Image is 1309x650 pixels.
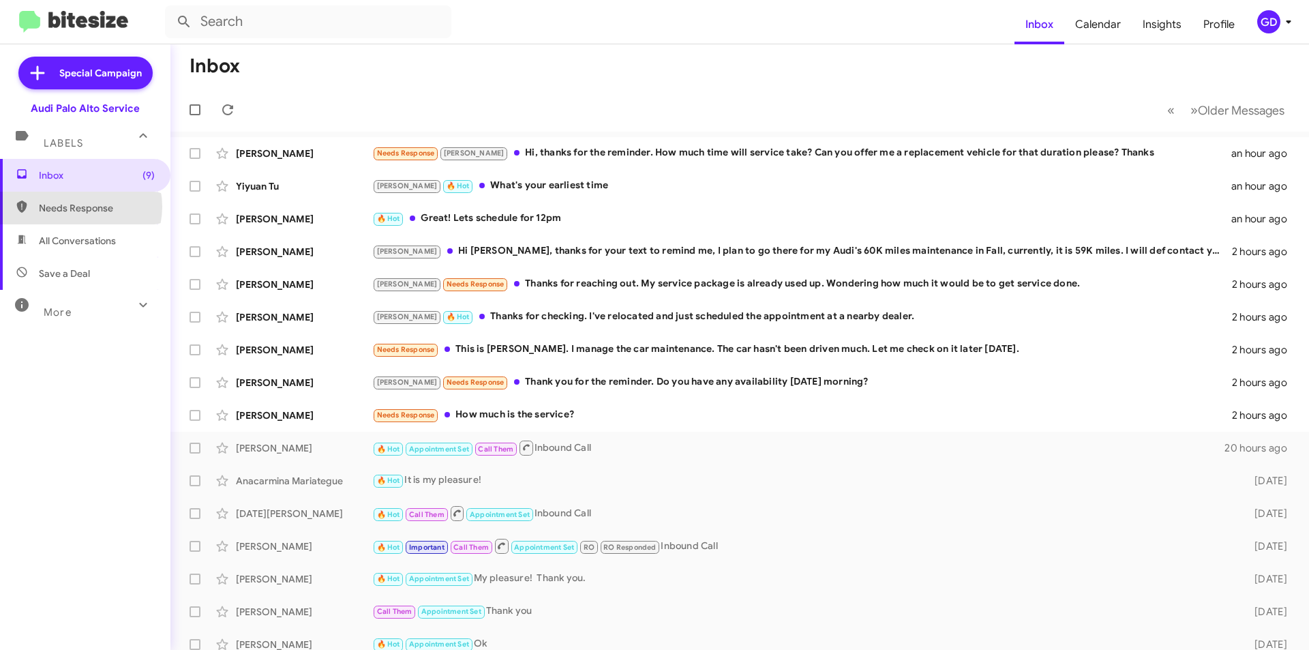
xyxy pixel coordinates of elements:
div: This is [PERSON_NAME]. I manage the car maintenance. The car hasn't been driven much. Let me chec... [372,342,1232,357]
span: Call Them [377,607,412,616]
div: It is my pleasure! [372,473,1233,488]
div: 2 hours ago [1232,278,1298,291]
span: 🔥 Hot [377,543,400,552]
span: Older Messages [1198,103,1284,118]
div: [DATE] [1233,540,1298,553]
div: [PERSON_NAME] [236,441,372,455]
div: an hour ago [1231,147,1298,160]
div: How much is the service? [372,407,1232,423]
span: Inbox [39,168,155,182]
div: [DATE] [1233,572,1298,586]
div: Thanks for reaching out. My service package is already used up. Wondering how much it would be to... [372,276,1232,292]
div: Hi, thanks for the reminder. How much time will service take? Can you offer me a replacement vehi... [372,145,1231,161]
span: [PERSON_NAME] [444,149,505,158]
span: Appointment Set [409,640,469,649]
button: Next [1182,96,1293,124]
a: Inbox [1014,5,1064,44]
div: GD [1257,10,1280,33]
span: Appointment Set [470,510,530,519]
span: Appointment Set [514,543,574,552]
div: Inbound Call [372,505,1233,522]
div: What's your earliest time [372,178,1231,194]
div: [PERSON_NAME] [236,605,372,619]
span: All Conversations [39,234,116,248]
div: [PERSON_NAME] [236,540,372,553]
span: Call Them [478,445,513,454]
div: an hour ago [1231,179,1298,193]
div: 2 hours ago [1232,310,1298,324]
button: Previous [1159,96,1183,124]
div: [PERSON_NAME] [236,409,372,422]
button: GD [1246,10,1294,33]
span: Call Them [453,543,489,552]
span: Appointment Set [409,574,469,583]
div: Thank you [372,604,1233,619]
span: Special Campaign [59,66,142,80]
span: Appointment Set [409,445,469,454]
div: an hour ago [1231,212,1298,226]
div: Thank you for the reminder. Do you have any availability [DATE] morning? [372,374,1232,390]
div: Yiyuan Tu [236,179,372,193]
input: Search [165,5,451,38]
span: RO Responded [603,543,656,552]
div: [PERSON_NAME] [236,278,372,291]
span: [PERSON_NAME] [377,280,438,289]
div: Great! Lets schedule for 12pm [372,211,1231,226]
span: 🔥 Hot [377,476,400,485]
span: Needs Response [377,411,435,419]
span: Call Them [409,510,445,519]
a: Special Campaign [18,57,153,89]
span: 🔥 Hot [377,510,400,519]
span: Needs Response [447,378,505,387]
div: My pleasure! Thank you. [372,571,1233,587]
span: Needs Response [377,345,435,354]
span: Save a Deal [39,267,90,280]
span: 🔥 Hot [377,574,400,583]
span: Labels [44,137,83,149]
div: [DATE][PERSON_NAME] [236,507,372,520]
div: Audi Palo Alto Service [31,102,140,115]
span: 🔥 Hot [447,181,470,190]
div: Inbound Call [372,537,1233,555]
a: Calendar [1064,5,1132,44]
div: [PERSON_NAME] [236,376,372,389]
span: [PERSON_NAME] [377,312,438,321]
span: (9) [142,168,155,182]
div: 20 hours ago [1224,441,1298,455]
div: 2 hours ago [1232,343,1298,357]
span: 🔥 Hot [447,312,470,321]
div: Thanks for checking. I've relocated and just scheduled the appointment at a nearby dealer. [372,309,1232,325]
div: Hi [PERSON_NAME], thanks for your text to remind me, I plan to go there for my Audi's 60K miles m... [372,243,1232,259]
div: [PERSON_NAME] [236,147,372,160]
span: » [1190,102,1198,119]
nav: Page navigation example [1160,96,1293,124]
div: [PERSON_NAME] [236,343,372,357]
span: 🔥 Hot [377,214,400,223]
div: [DATE] [1233,474,1298,488]
div: [PERSON_NAME] [236,245,372,258]
div: 2 hours ago [1232,409,1298,422]
span: « [1167,102,1175,119]
div: Inbound Call [372,439,1224,456]
span: Needs Response [377,149,435,158]
span: 🔥 Hot [377,640,400,649]
div: [DATE] [1233,507,1298,520]
a: Insights [1132,5,1192,44]
div: [PERSON_NAME] [236,310,372,324]
div: Anacarmina Mariategue [236,474,372,488]
span: Important [409,543,445,552]
div: [PERSON_NAME] [236,572,372,586]
div: [PERSON_NAME] [236,212,372,226]
span: [PERSON_NAME] [377,181,438,190]
h1: Inbox [190,55,240,77]
div: [DATE] [1233,605,1298,619]
span: Appointment Set [421,607,481,616]
span: 🔥 Hot [377,445,400,454]
span: [PERSON_NAME] [377,247,438,256]
div: 2 hours ago [1232,376,1298,389]
span: RO [584,543,595,552]
span: Needs Response [39,201,155,215]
